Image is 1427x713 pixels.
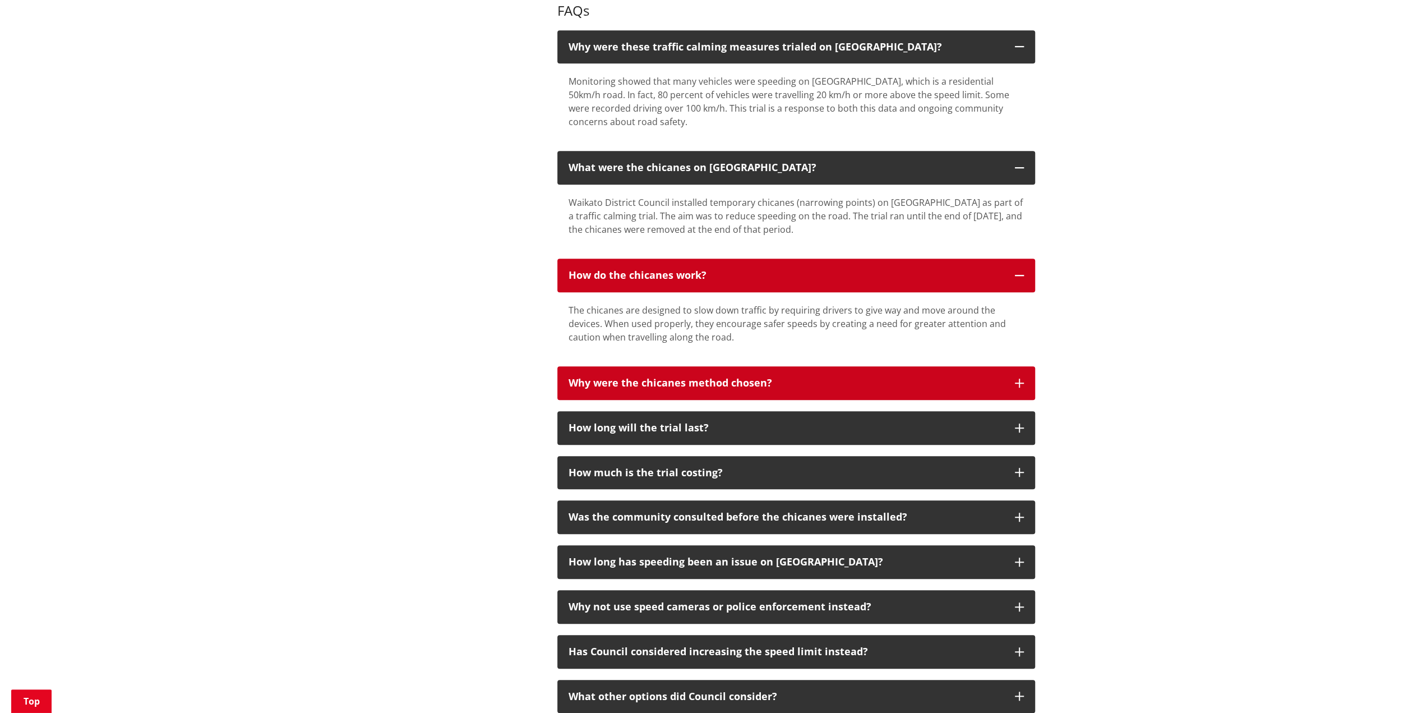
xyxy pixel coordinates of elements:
[569,556,1004,568] div: How long has speeding been an issue on [GEOGRAPHIC_DATA]?
[1375,666,1416,706] iframe: Messenger Launcher
[569,646,1004,657] div: Has Council considered increasing the speed limit instead?
[569,601,1004,613] div: Why not use speed cameras or police enforcement instead?
[569,196,1024,236] div: Waikato District Council installed temporary chicanes (narrowing points) on [GEOGRAPHIC_DATA] as ...
[557,456,1035,490] button: How much is the trial costing?
[569,75,1024,128] div: Monitoring showed that many vehicles were speeding on [GEOGRAPHIC_DATA], which is a residential 5...
[557,366,1035,400] button: Why were the chicanes method chosen?
[569,512,1004,523] div: Was the community consulted before the chicanes were installed?
[557,411,1035,445] button: How long will the trial last?
[569,270,1004,281] p: How do the chicanes work?
[557,635,1035,669] button: Has Council considered increasing the speed limit instead?
[569,378,1004,389] div: Why were the chicanes method chosen?
[557,30,1035,64] button: Why were these traffic calming measures trialed on [GEOGRAPHIC_DATA]?
[557,590,1035,624] button: Why not use speed cameras or police enforcement instead?
[11,689,52,713] a: Top
[557,3,1035,19] h3: FAQs
[569,303,1024,344] div: The chicanes are designed to slow down traffic by requiring drivers to give way and move around t...
[569,691,1004,702] div: What other options did Council consider?
[569,422,1004,434] div: How long will the trial last?
[569,467,1004,479] h3: How much is the trial costing?
[557,151,1035,185] button: What were the chicanes on [GEOGRAPHIC_DATA]?
[569,162,1004,173] p: What were the chicanes on [GEOGRAPHIC_DATA]?
[557,500,1035,534] button: Was the community consulted before the chicanes were installed?
[557,259,1035,292] button: How do the chicanes work?
[569,42,1004,53] p: Why were these traffic calming measures trialed on [GEOGRAPHIC_DATA]?
[557,545,1035,579] button: How long has speeding been an issue on [GEOGRAPHIC_DATA]?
